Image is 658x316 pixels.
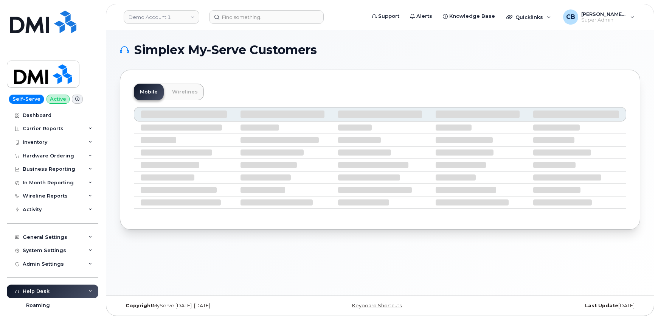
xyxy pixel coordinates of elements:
[126,303,153,308] strong: Copyright
[120,303,293,309] div: MyServe [DATE]–[DATE]
[585,303,618,308] strong: Last Update
[166,84,204,100] a: Wirelines
[134,84,164,100] a: Mobile
[352,303,402,308] a: Keyboard Shortcuts
[134,44,317,56] span: Simplex My-Serve Customers
[467,303,640,309] div: [DATE]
